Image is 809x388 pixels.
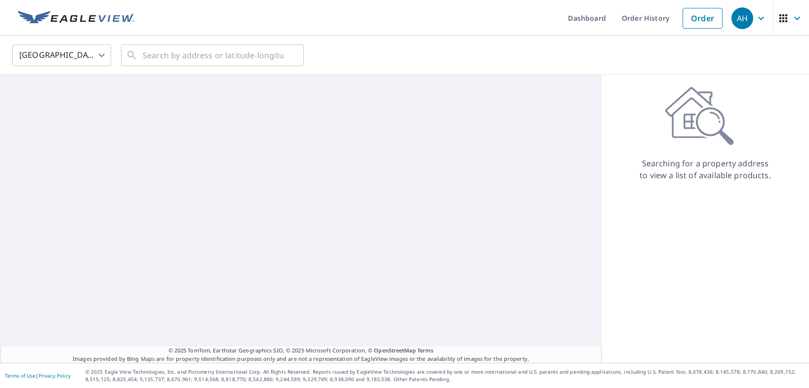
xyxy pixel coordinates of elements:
[5,373,71,379] p: |
[39,372,71,379] a: Privacy Policy
[683,8,723,29] a: Order
[18,11,134,26] img: EV Logo
[85,368,804,383] p: © 2025 Eagle View Technologies, Inc. and Pictometry International Corp. All Rights Reserved. Repo...
[143,41,283,69] input: Search by address or latitude-longitude
[168,347,434,355] span: © 2025 TomTom, Earthstar Geographics SIO, © 2025 Microsoft Corporation, ©
[731,7,753,29] div: AH
[417,347,434,354] a: Terms
[5,372,36,379] a: Terms of Use
[12,41,111,69] div: [GEOGRAPHIC_DATA]
[639,157,771,181] p: Searching for a property address to view a list of available products.
[374,347,415,354] a: OpenStreetMap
